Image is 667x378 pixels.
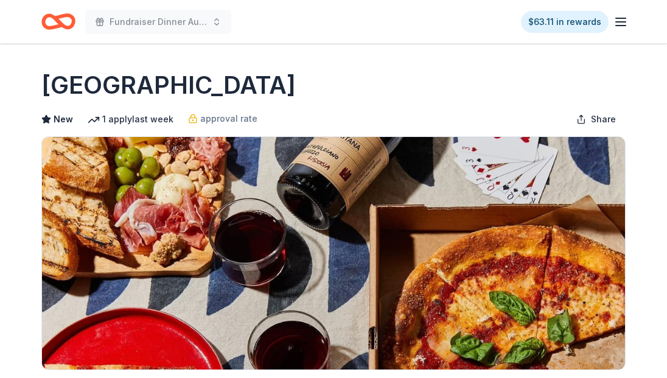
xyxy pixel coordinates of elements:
[110,15,207,29] span: Fundraiser Dinner Auction & Raffle
[88,112,173,127] div: 1 apply last week
[85,10,231,34] button: Fundraiser Dinner Auction & Raffle
[567,107,626,131] button: Share
[41,68,296,102] h1: [GEOGRAPHIC_DATA]
[41,7,75,36] a: Home
[521,11,609,33] a: $63.11 in rewards
[591,112,616,127] span: Share
[200,111,257,126] span: approval rate
[188,111,257,126] a: approval rate
[42,137,625,369] img: Image for North Italia
[54,112,73,127] span: New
